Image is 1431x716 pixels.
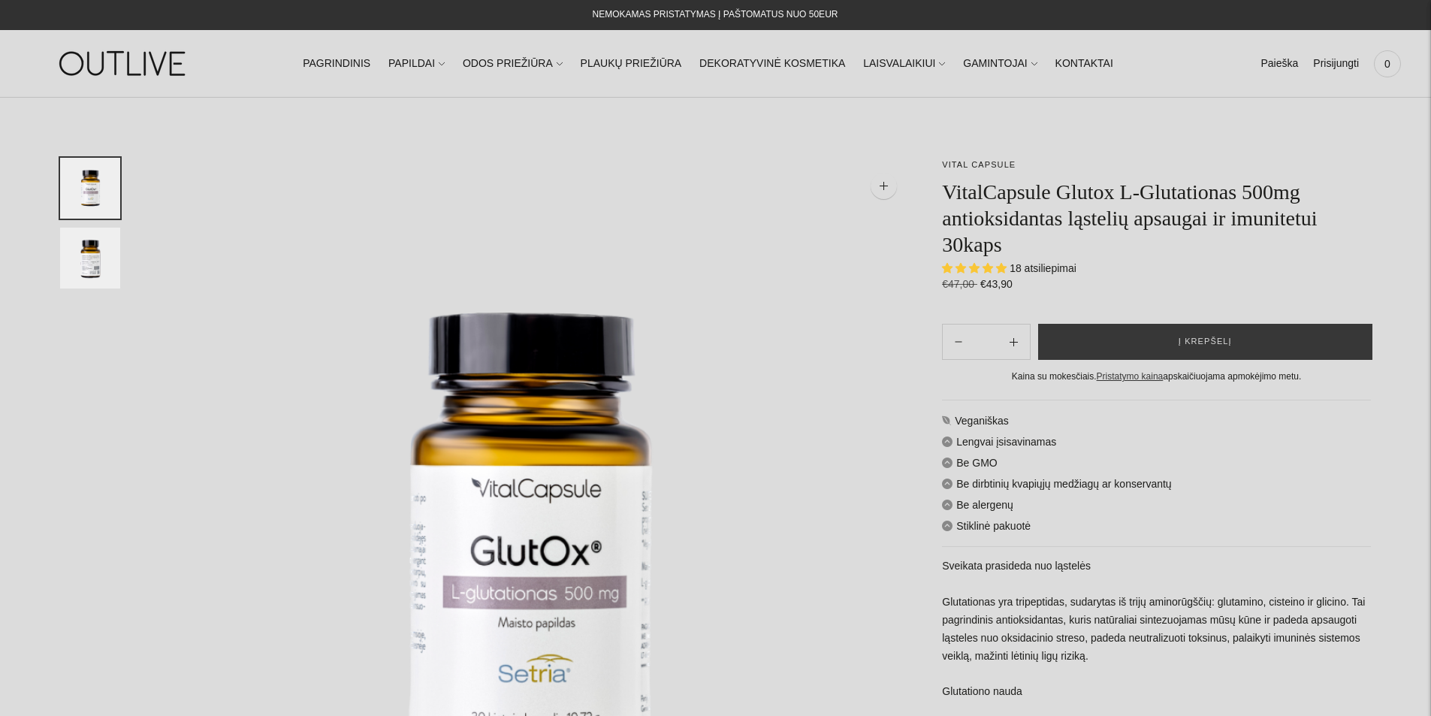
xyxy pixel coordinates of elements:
span: 18 atsiliepimai [1010,262,1076,274]
div: NEMOKAMAS PRISTATYMAS Į PAŠTOMATUS NUO 50EUR [593,6,838,24]
a: PLAUKŲ PRIEŽIŪRA [581,47,682,80]
a: Prisijungti [1313,47,1359,80]
span: 0 [1377,53,1398,74]
button: Translation missing: en.general.accessibility.image_thumbail [60,228,120,289]
a: GAMINTOJAI [963,47,1037,80]
a: VITAL CAPSULE [942,160,1016,169]
a: Paieška [1260,47,1298,80]
input: Product quantity [974,331,997,353]
a: ODOS PRIEŽIŪRA [463,47,563,80]
a: PAGRINDINIS [303,47,370,80]
button: Subtract product quantity [998,324,1030,360]
div: Kaina su mokesčiais. apskaičiuojama apmokėjimo metu. [942,369,1371,385]
button: Add product quantity [943,324,974,360]
span: 5.00 stars [942,262,1010,274]
a: KONTAKTAI [1055,47,1113,80]
button: Į krepšelį [1038,324,1372,360]
a: DEKORATYVINĖ KOSMETIKA [699,47,845,80]
a: LAISVALAIKIUI [863,47,945,80]
span: Į krepšelį [1179,334,1232,349]
a: 0 [1374,47,1401,80]
a: PAPILDAI [388,47,445,80]
h1: VitalCapsule Glutox L-Glutationas 500mg antioksidantas ląstelių apsaugai ir imunitetui 30kaps [942,179,1371,258]
s: €47,00 [942,278,977,290]
a: Pristatymo kaina [1097,371,1164,382]
span: €43,90 [980,278,1013,290]
button: Translation missing: en.general.accessibility.image_thumbail [60,158,120,219]
img: OUTLIVE [30,38,218,89]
